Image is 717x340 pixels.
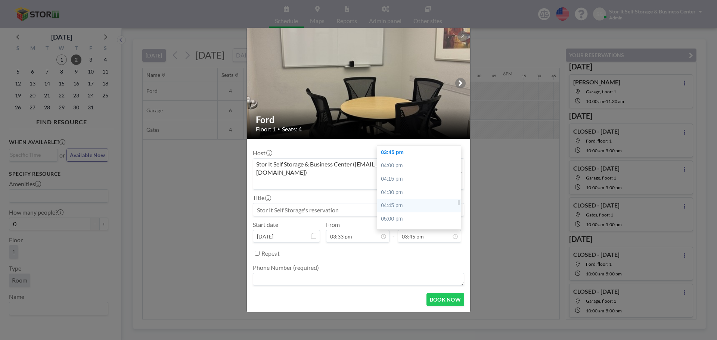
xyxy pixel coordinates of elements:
[392,224,395,240] span: -
[377,199,465,212] div: 04:45 pm
[253,194,270,202] label: Title
[426,293,464,306] button: BOOK NOW
[255,160,451,177] span: Stor It Self Storage & Business Center ([EMAIL_ADDRESS][DOMAIN_NAME])
[253,221,278,228] label: Start date
[377,146,465,159] div: 03:45 pm
[377,225,465,239] div: 05:15 pm
[256,125,276,133] span: Floor: 1
[377,159,465,172] div: 04:00 pm
[377,172,465,186] div: 04:15 pm
[377,186,465,199] div: 04:30 pm
[253,203,464,216] input: Stor It Self Storage's reservation
[253,149,271,157] label: Host
[253,159,464,190] div: Search for option
[256,114,462,125] h2: Ford
[277,126,280,132] span: •
[326,221,340,228] label: From
[282,125,302,133] span: Seats: 4
[377,212,465,226] div: 05:00 pm
[254,178,451,188] input: Search for option
[261,250,280,257] label: Repeat
[253,264,319,271] label: Phone Number (required)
